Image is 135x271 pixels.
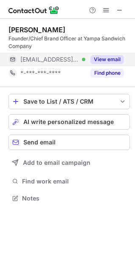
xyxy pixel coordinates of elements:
[23,119,114,125] span: AI write personalized message
[8,114,130,130] button: AI write personalized message
[8,155,130,170] button: Add to email campaign
[8,135,130,150] button: Send email
[23,159,90,166] span: Add to email campaign
[22,178,127,185] span: Find work email
[23,98,115,105] div: Save to List / ATS / CRM
[90,69,124,77] button: Reveal Button
[8,192,130,204] button: Notes
[8,94,130,109] button: save-profile-one-click
[8,25,65,34] div: [PERSON_NAME]
[23,139,56,146] span: Send email
[8,35,130,50] div: Founder/Chief Brand Officer at Yampa Sandwich Company
[8,175,130,187] button: Find work email
[20,56,79,63] span: [EMAIL_ADDRESS][DOMAIN_NAME]
[90,55,124,64] button: Reveal Button
[22,195,127,202] span: Notes
[8,5,59,15] img: ContactOut v5.3.10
